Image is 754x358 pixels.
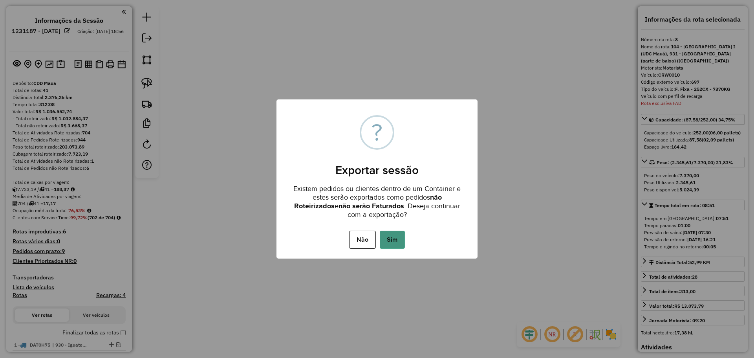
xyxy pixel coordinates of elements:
h2: Exportar sessão [276,154,478,177]
strong: não Roteirizados [294,193,442,210]
div: Existem pedidos ou clientes dentro de um Container e estes serão exportados como pedidos e . Dese... [276,177,478,221]
div: ? [372,117,382,148]
button: Sim [380,231,405,249]
strong: não serão Faturados [339,202,404,210]
button: Não [349,231,375,249]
